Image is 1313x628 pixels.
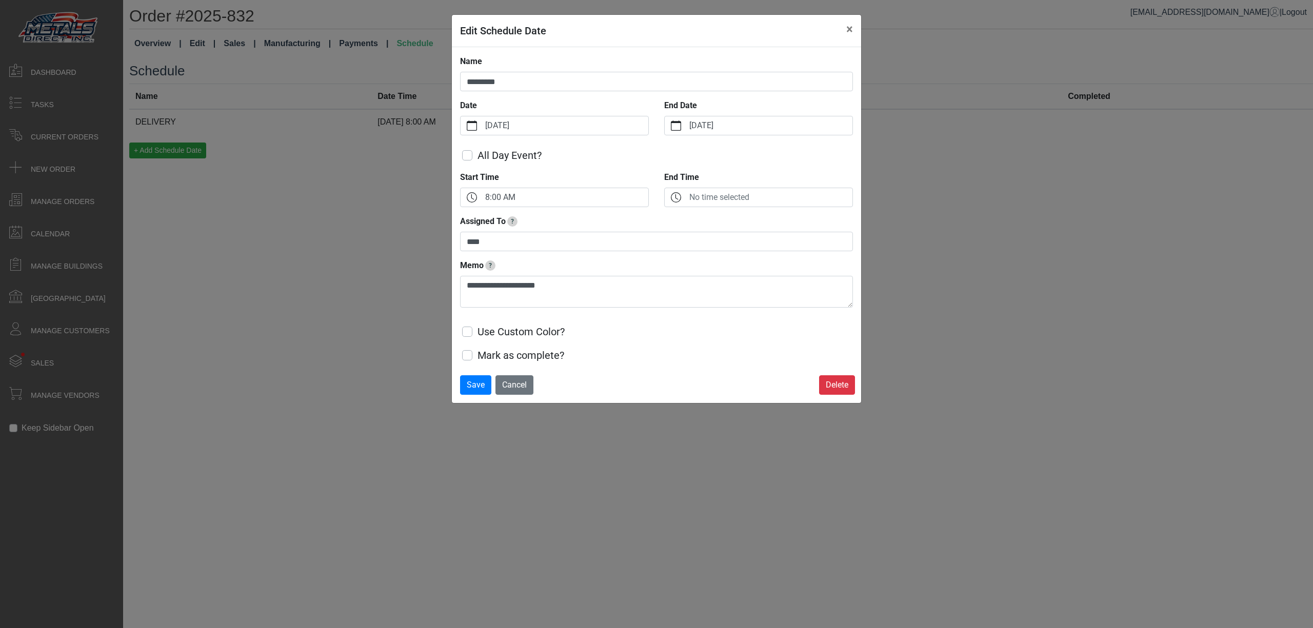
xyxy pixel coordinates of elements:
strong: Memo [460,260,484,270]
strong: End Time [664,172,699,182]
label: All Day Event? [478,148,542,163]
strong: Start Time [460,172,499,182]
h5: Edit Schedule Date [460,23,546,38]
label: 8:00 AM [483,188,648,207]
svg: clock [671,192,681,202]
svg: calendar [467,120,477,131]
svg: clock [467,192,477,202]
strong: Assigned To [460,216,506,226]
label: [DATE] [687,116,852,135]
button: clock [665,188,687,207]
button: Save [460,375,491,395]
svg: calendar [671,120,681,131]
span: Notes or Instructions for date - ex. 'Date was rescheduled by vendor' [485,260,495,271]
strong: Date [460,100,477,110]
button: calendar [461,116,483,135]
label: No time selected [687,188,852,207]
label: Mark as complete? [478,348,564,363]
strong: Name [460,56,482,66]
label: Use Custom Color? [478,324,565,339]
span: Track who this date is assigned to this date - delviery driver, install crew, etc [507,216,518,227]
strong: End Date [664,100,697,110]
button: Close [838,15,861,44]
span: Save [467,380,485,390]
button: calendar [665,116,687,135]
button: Delete [819,375,855,395]
button: clock [461,188,483,207]
button: Cancel [495,375,533,395]
label: [DATE] [483,116,648,135]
